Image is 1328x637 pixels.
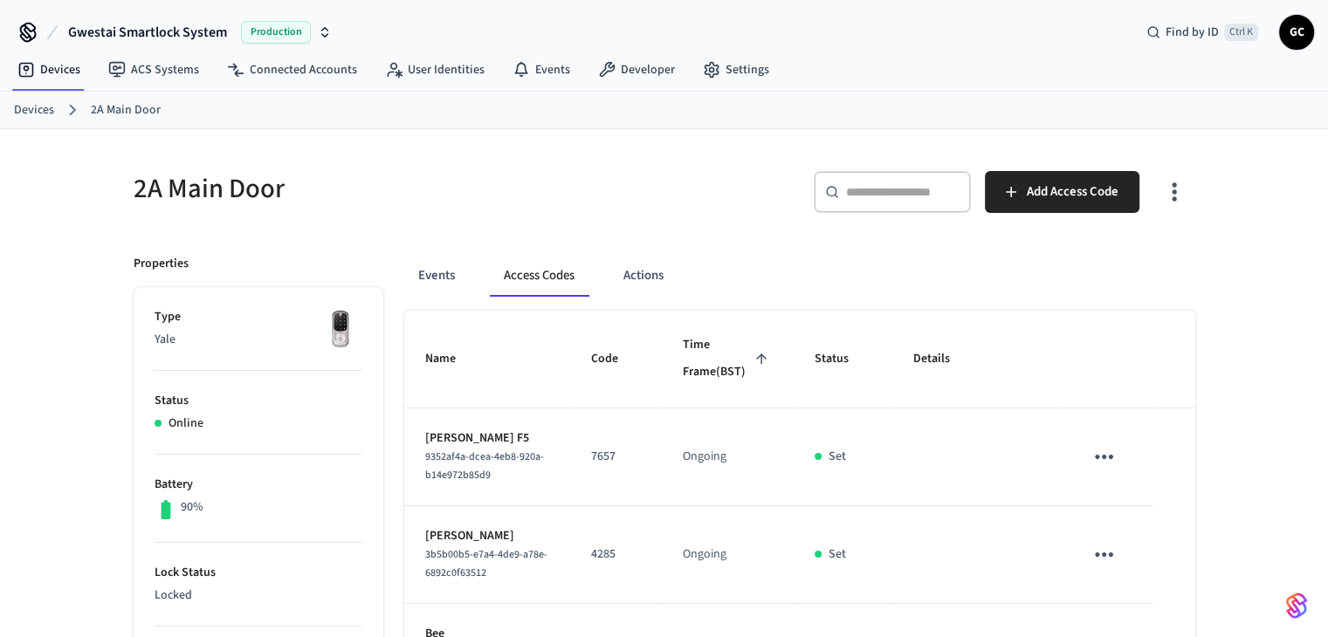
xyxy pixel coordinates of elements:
a: Devices [3,54,94,86]
td: Ongoing [661,408,793,506]
span: Ctrl K [1224,24,1258,41]
button: Add Access Code [985,171,1139,213]
p: Battery [155,476,362,494]
span: Time Frame(BST) [682,332,772,387]
span: GC [1281,17,1312,48]
div: ant example [404,255,1195,297]
a: Events [499,54,584,86]
span: Gwestai Smartlock System [68,22,227,43]
button: Events [404,255,469,297]
p: Lock Status [155,564,362,582]
a: Settings [689,54,783,86]
span: Code [590,346,640,373]
button: Access Codes [490,255,588,297]
a: 2A Main Door [91,101,161,120]
span: Status [815,346,871,373]
p: 7657 [590,448,640,466]
span: 3b5b00b5-e7a4-4de9-a78e-6892c0f63512 [425,547,547,580]
a: ACS Systems [94,54,213,86]
img: SeamLogoGradient.69752ec5.svg [1286,592,1307,620]
p: Set [829,545,846,564]
span: Production [241,21,311,44]
span: Find by ID [1166,24,1219,41]
span: Name [425,346,478,373]
a: Devices [14,101,54,120]
a: Developer [584,54,689,86]
p: Locked [155,586,362,605]
p: [PERSON_NAME] F5 [425,429,549,448]
p: Online [169,414,203,433]
span: Add Access Code [1027,181,1118,203]
p: Properties [134,255,189,273]
img: Yale Assure Touchscreen Wifi Smart Lock, Satin Nickel, Front [319,308,362,352]
p: 90% [181,498,203,517]
p: Type [155,308,362,326]
button: Actions [609,255,678,297]
span: 9352af4a-dcea-4eb8-920a-b14e972b85d9 [425,449,544,483]
p: Yale [155,331,362,349]
td: Ongoing [661,506,793,604]
p: Status [155,392,362,410]
p: [PERSON_NAME] [425,527,549,545]
div: Find by IDCtrl K [1132,17,1272,48]
p: 4285 [590,545,640,564]
span: Details [913,346,973,373]
h5: 2A Main Door [134,171,654,207]
p: Set [829,448,846,466]
button: GC [1279,15,1314,50]
a: User Identities [371,54,499,86]
a: Connected Accounts [213,54,371,86]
